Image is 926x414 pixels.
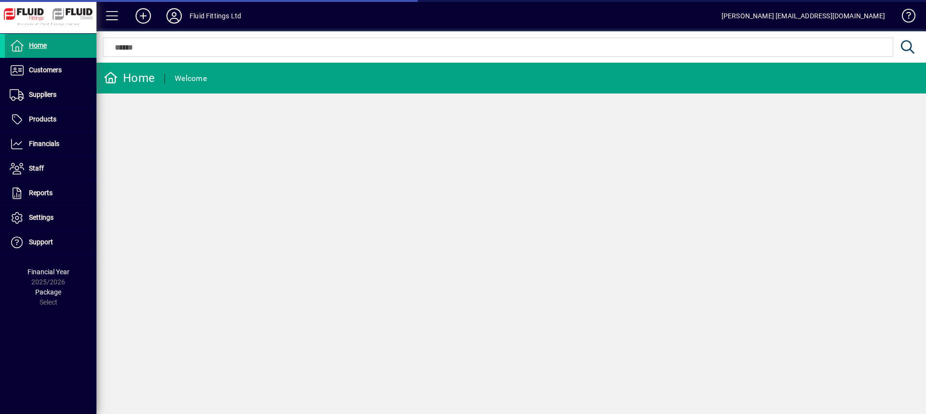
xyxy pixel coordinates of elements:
a: Knowledge Base [895,2,914,33]
span: Support [29,238,53,246]
span: Package [35,288,61,296]
span: Reports [29,189,53,197]
span: Settings [29,214,54,221]
div: Home [104,70,155,86]
span: Financials [29,140,59,147]
a: Settings [5,206,96,230]
div: Fluid Fittings Ltd [190,8,241,24]
a: Reports [5,181,96,205]
a: Support [5,230,96,254]
button: Profile [159,7,190,25]
div: [PERSON_NAME] [EMAIL_ADDRESS][DOMAIN_NAME] [722,8,885,24]
a: Suppliers [5,83,96,107]
a: Staff [5,157,96,181]
span: Home [29,41,47,49]
div: Welcome [175,71,207,86]
a: Products [5,107,96,132]
a: Customers [5,58,96,82]
button: Add [128,7,159,25]
span: Financial Year [27,268,69,276]
span: Staff [29,164,44,172]
span: Customers [29,66,62,74]
span: Products [29,115,56,123]
a: Financials [5,132,96,156]
span: Suppliers [29,91,56,98]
